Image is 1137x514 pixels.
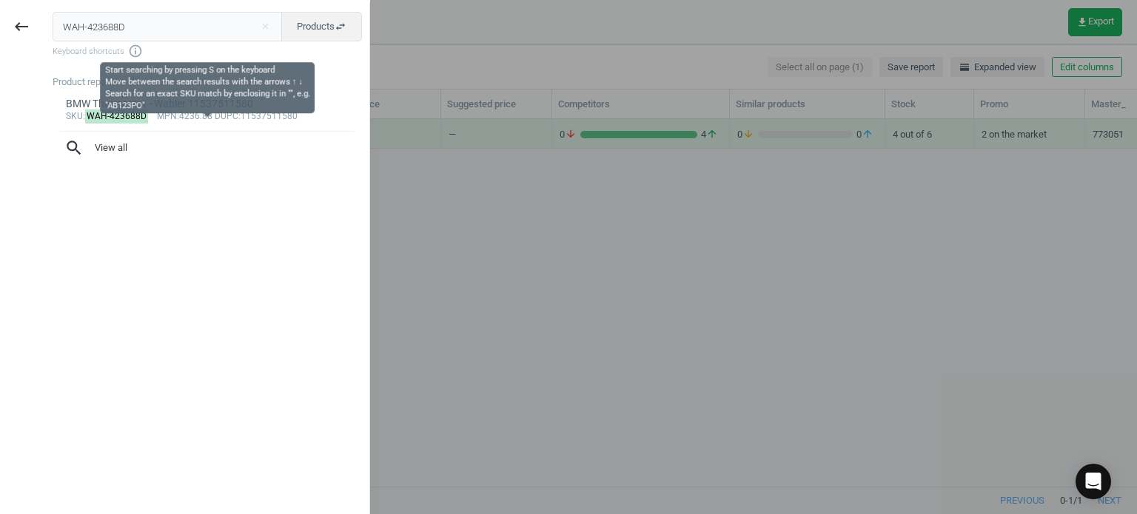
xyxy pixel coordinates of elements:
i: keyboard_backspace [13,18,30,35]
mark: WAH-423688D [85,109,149,124]
div: Start searching by pressing S on the keyboard Move between the search results with the arrows ↑ ↓... [105,65,310,112]
button: Productsswap_horiz [281,12,362,41]
div: Open Intercom Messenger [1076,464,1111,499]
div: Product report results [53,75,369,89]
button: keyboard_backspace [4,10,38,44]
input: Enter the SKU or product name [53,12,283,41]
i: search [64,138,84,158]
i: swap_horiz [335,21,346,33]
div: BMW Thermostat - Wahler 11537511580 [66,97,349,111]
i: info_outline [128,44,143,58]
button: searchView all [53,132,362,164]
span: Products [297,20,346,33]
div: : :4236.88 D :11537511580 [66,111,349,123]
span: sku [66,111,83,121]
button: Close [254,20,276,33]
span: View all [64,138,350,158]
span: Keyboard shortcuts [53,44,362,58]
